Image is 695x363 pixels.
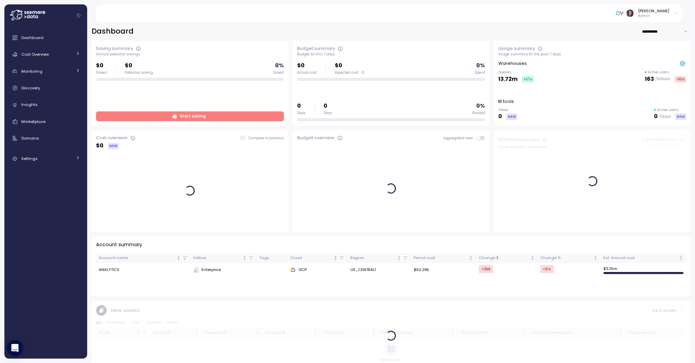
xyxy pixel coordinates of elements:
[498,112,502,121] p: 0
[297,111,306,115] div: Days
[540,265,554,273] div: +5 %
[648,70,669,75] p: Active users
[191,253,257,263] th: EditionNot sorted
[108,143,119,149] div: NEW
[96,70,107,75] div: Saved
[468,256,473,260] div: Not sorted
[638,8,669,14] div: [PERSON_NAME]
[645,75,654,84] p: 163
[7,48,84,61] a: Cost Overview
[96,253,191,263] th: Account nameNot sorted
[96,263,191,277] td: ANALYTICS
[443,136,476,140] span: Aggregated view
[324,102,332,111] p: 0
[21,35,43,40] span: Dashboard
[176,256,181,260] div: Not sorted
[273,70,284,75] div: Saved
[275,61,284,70] p: 0 %
[616,10,623,17] img: 6791f8edfa6a2c9608b219b1.PNG
[297,52,485,57] div: Budget for this 7 days
[654,112,658,121] p: 0
[297,134,334,141] div: Budget overview
[125,61,153,70] p: $0
[7,152,84,165] a: Settings
[21,85,40,91] span: Discovery
[593,256,598,260] div: Not sorted
[601,253,686,263] th: Est. Annual costNot sorted
[479,265,493,273] div: +3k $
[350,255,395,261] div: Region
[290,255,332,261] div: Cloud
[7,340,23,356] div: Open Intercom Messenger
[7,115,84,128] a: Marketplace
[324,111,332,115] div: Days
[259,255,285,261] div: Tags
[21,119,45,124] span: Marketplace
[297,61,317,70] p: $0
[675,113,686,120] div: NEW
[96,111,284,121] a: Start saving
[7,131,84,145] a: Domains
[335,61,365,70] p: $0
[498,45,535,52] div: Usage summary
[333,256,338,260] div: Not sorted
[479,255,529,261] div: Change $
[7,31,84,44] a: Dashboard
[193,255,241,261] div: Edition
[498,98,514,105] p: BI tools
[414,255,468,261] div: Period cost
[476,253,538,263] th: Change $Not sorted
[96,61,107,70] p: $0
[290,267,345,273] div: GCP
[21,69,42,74] span: Monitoring
[96,134,128,141] div: Cost overview
[347,263,411,277] td: US_CENTRAL1
[603,255,678,261] div: Est. Annual cost
[498,70,534,75] p: Queries
[538,253,601,263] th: Change %Not sorted
[297,70,317,75] div: Actual cost
[498,108,517,112] p: Views
[659,114,671,119] p: / 0 total
[397,256,401,260] div: Not sorted
[96,52,284,57] div: Annual potential savings
[498,52,686,57] div: Usage summary for the past 7 days
[99,255,175,261] div: Account name
[626,10,634,17] img: ACg8ocLDuIZlR5f2kIgtapDwVC7yp445s3OgbrQTIAV7qYj8P05r5pI=s96-c
[476,102,485,111] p: 0 %
[540,255,592,261] div: Change %
[335,70,359,75] span: Expected cost
[96,241,142,249] p: Account summary
[530,256,535,260] div: Not sorted
[472,111,485,115] div: Passed
[21,135,39,141] span: Domains
[125,70,153,75] div: Potential saving
[7,81,84,95] a: Discovery
[522,76,534,83] div: +17 %
[242,256,247,260] div: Not sorted
[7,98,84,112] a: Insights
[657,108,678,112] p: Active users
[297,45,335,52] div: Budget summary
[248,136,284,141] p: Compare to previous
[679,256,683,260] div: Not sorted
[638,14,669,18] p: Admin
[74,13,83,18] button: Collapse navigation
[498,60,527,67] p: Warehouses
[92,26,134,36] h2: Dashboard
[476,61,485,70] p: 0 %
[287,253,347,263] th: CloudNot sorted
[498,75,518,84] p: 13.72m
[601,263,686,277] td: $ 3.25m
[21,52,49,57] span: Cost Overview
[347,253,411,263] th: RegionNot sorted
[201,267,221,273] span: Enterprise
[21,156,38,161] span: Settings
[411,263,476,277] td: $62.28k
[675,76,686,83] div: -10 %
[297,102,306,111] p: 0
[411,253,476,263] th: Period costNot sorted
[7,65,84,78] a: Monitoring
[21,102,38,107] span: Insights
[506,113,517,120] div: NEW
